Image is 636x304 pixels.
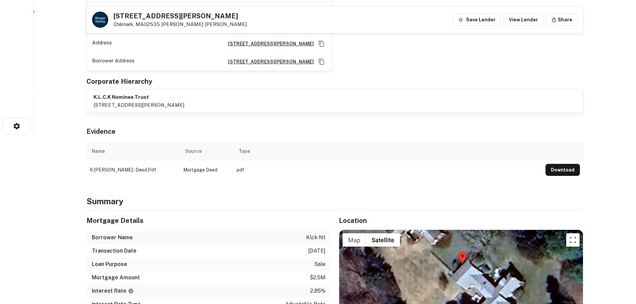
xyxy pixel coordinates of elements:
[314,260,326,268] p: sale
[233,142,542,161] th: Type
[239,147,250,155] div: Type
[603,251,636,283] iframe: Chat Widget
[92,260,127,268] h6: Loan Purpose
[310,274,326,282] p: $2.5m
[92,287,134,295] h6: Interest Rate
[92,147,105,155] div: Name
[92,247,137,255] h6: Transaction Date
[93,101,184,109] p: [STREET_ADDRESS][PERSON_NAME]
[223,40,314,47] a: [STREET_ADDRESS][PERSON_NAME]
[316,39,327,49] button: Copy Address
[161,21,247,27] a: [PERSON_NAME] [PERSON_NAME]
[86,142,583,179] div: scrollable content
[223,58,314,65] a: [STREET_ADDRESS][PERSON_NAME]
[546,164,580,176] button: Download
[566,233,580,247] button: Toggle fullscreen view
[366,233,400,247] button: Show satellite imagery
[316,57,327,67] button: Copy Address
[546,14,578,26] button: Share
[92,39,112,49] p: Address
[310,287,326,295] p: 2.85%
[86,216,331,226] h5: Mortgage Details
[503,14,543,26] a: View Lender
[86,126,116,136] h5: Evidence
[180,142,233,161] th: Source
[306,234,326,242] p: klck nt
[86,161,180,179] td: 6 [PERSON_NAME] - deed.pdf
[86,195,583,207] h4: Summary
[86,76,152,86] h5: Corporate Hierarchy
[86,142,180,161] th: Name
[185,147,202,155] div: Source
[114,21,247,27] p: Chilmark, MA02535
[180,161,233,179] td: Mortgage Deed
[339,216,583,226] h5: Location
[453,14,501,26] button: Save Lender
[308,247,326,255] p: [DATE]
[233,161,542,179] td: pdf
[93,93,184,101] h6: k.l.c.k nominee trust
[114,13,247,19] h5: [STREET_ADDRESS][PERSON_NAME]
[128,288,134,294] svg: The interest rates displayed on the website are for informational purposes only and may be report...
[92,57,135,67] p: Borrower Address
[343,233,366,247] button: Show street map
[92,234,133,242] h6: Borrower Name
[92,274,140,282] h6: Mortgage Amount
